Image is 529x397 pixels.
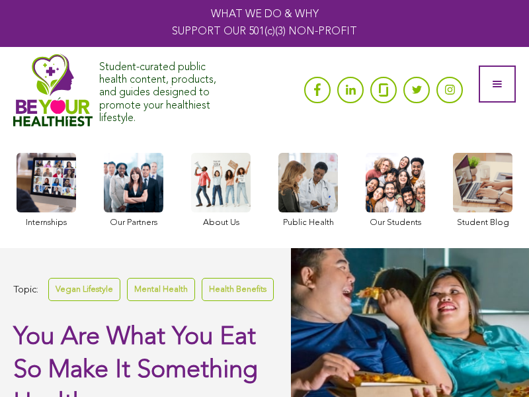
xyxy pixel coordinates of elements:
span: Topic: [13,281,38,299]
iframe: Chat Widget [463,333,529,397]
img: Assuaged [13,54,93,126]
a: Mental Health [127,278,195,301]
div: Student-curated public health content, products, and guides designed to promote your healthiest l... [99,55,231,125]
img: glassdoor [379,83,388,97]
a: Health Benefits [202,278,274,301]
a: Vegan Lifestyle [48,278,120,301]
